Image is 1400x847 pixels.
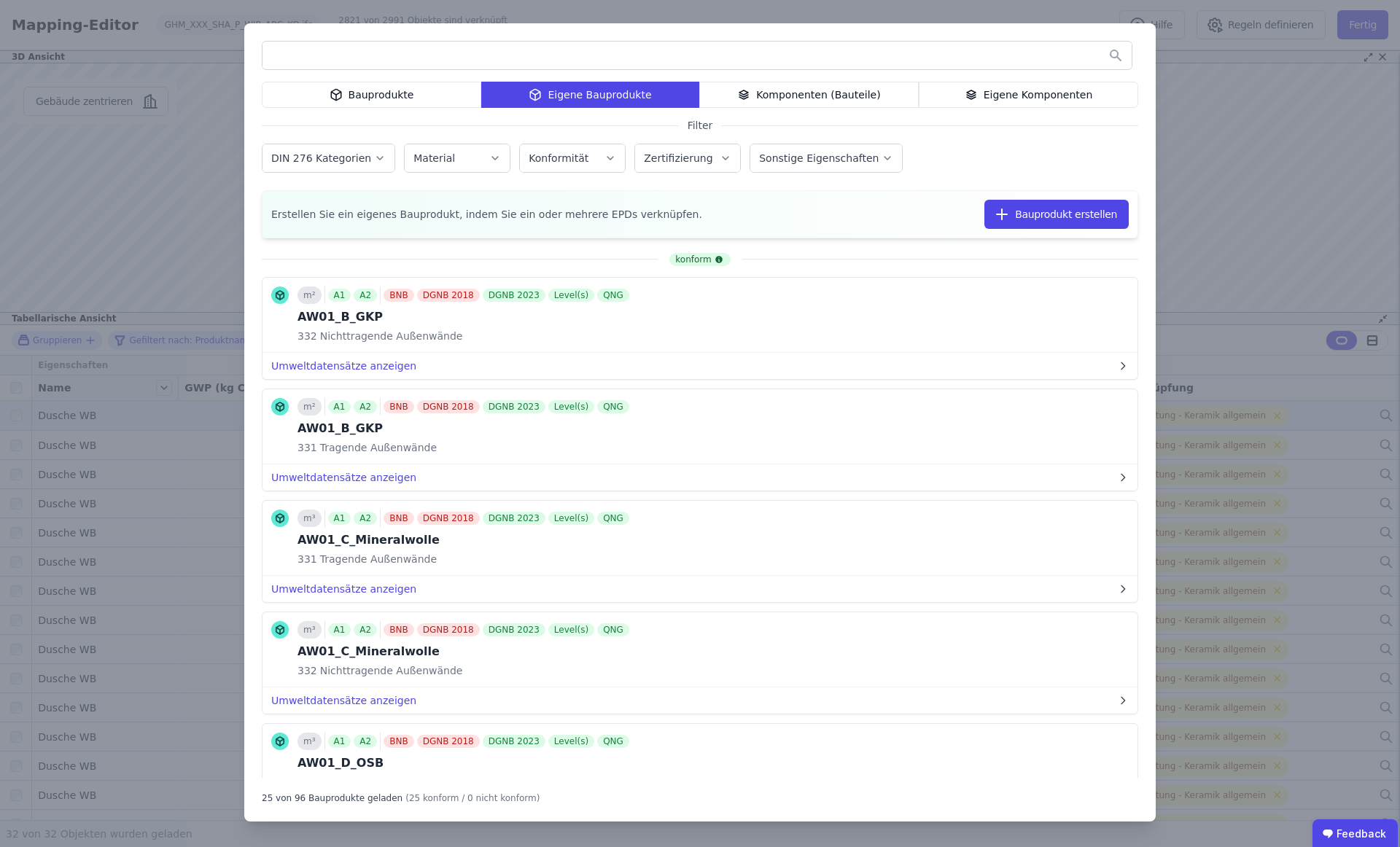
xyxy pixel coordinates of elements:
span: 331 [297,552,317,566]
div: A1 [328,735,351,748]
div: Level(s) [548,512,594,525]
div: A2 [354,512,377,525]
span: Filter [679,118,722,133]
div: DGNB 2023 [483,735,545,748]
div: A2 [354,400,377,413]
div: AW01_C_Mineralwolle [297,643,632,660]
div: Eigene Bauprodukte [481,82,699,108]
span: Tragende Außenwände [317,552,437,566]
div: DGNB 2018 [417,623,480,636]
button: Umweltdatensätze anzeigen [262,464,1137,491]
div: Komponenten (Bauteile) [699,82,919,108]
div: A2 [354,735,377,748]
div: 25 von 96 Bauprodukte geladen [262,786,402,804]
div: (25 konform / 0 nicht konform) [405,786,540,804]
div: Level(s) [548,400,594,413]
span: 332 [297,329,317,343]
div: DGNB 2018 [417,289,480,302]
span: Nichttragende Außenwände [317,775,463,789]
div: Level(s) [548,623,594,636]
div: DGNB 2018 [417,735,480,748]
div: AW01_B_GKP [297,420,632,437]
div: m³ [297,621,322,639]
span: Tragende Außenwände [317,440,437,455]
button: Material [405,144,510,172]
div: BNB [384,735,413,748]
div: AW01_D_OSB [297,754,632,772]
div: QNG [597,289,629,302]
div: BNB [384,289,413,302]
div: A1 [328,623,351,636]
div: A2 [354,289,377,302]
div: DGNB 2018 [417,400,480,413]
div: BNB [384,512,413,525]
div: m² [297,286,322,304]
div: QNG [597,400,629,413]
label: Sonstige Eigenschaften [759,152,882,164]
label: Zertifizierung [644,152,715,164]
div: m³ [297,733,322,750]
div: QNG [597,735,629,748]
button: Bauprodukt erstellen [984,200,1129,229]
button: Umweltdatensätze anzeigen [262,687,1137,714]
div: AW01_B_GKP [297,308,632,326]
div: A1 [328,400,351,413]
div: m³ [297,510,322,527]
div: Eigene Komponenten [919,82,1138,108]
div: A2 [354,623,377,636]
div: QNG [597,623,629,636]
label: DIN 276 Kategorien [271,152,374,164]
div: A1 [328,289,351,302]
div: DGNB 2023 [483,512,545,525]
button: Umweltdatensätze anzeigen [262,576,1137,602]
button: Sonstige Eigenschaften [750,144,902,172]
div: AW01_C_Mineralwolle [297,531,632,549]
span: Nichttragende Außenwände [317,329,463,343]
div: m² [297,398,322,415]
div: A1 [328,512,351,525]
div: QNG [597,512,629,525]
button: DIN 276 Kategorien [262,144,394,172]
label: Konformität [529,152,591,164]
div: konform [669,253,730,266]
div: Level(s) [548,289,594,302]
span: 331 [297,440,317,455]
div: Bauprodukte [262,82,481,108]
div: BNB [384,400,413,413]
button: Konformität [520,144,625,172]
div: Level(s) [548,735,594,748]
div: DGNB 2023 [483,400,545,413]
span: Nichttragende Außenwände [317,663,463,678]
div: BNB [384,623,413,636]
span: Erstellen Sie ein eigenes Bauprodukt, indem Sie ein oder mehrere EPDs verknüpfen. [271,207,702,222]
div: DGNB 2018 [417,512,480,525]
span: 332 [297,775,317,789]
label: Material [413,152,458,164]
button: Umweltdatensätze anzeigen [262,353,1137,379]
span: 332 [297,663,317,678]
div: DGNB 2023 [483,289,545,302]
div: DGNB 2023 [483,623,545,636]
button: Zertifizierung [635,144,740,172]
